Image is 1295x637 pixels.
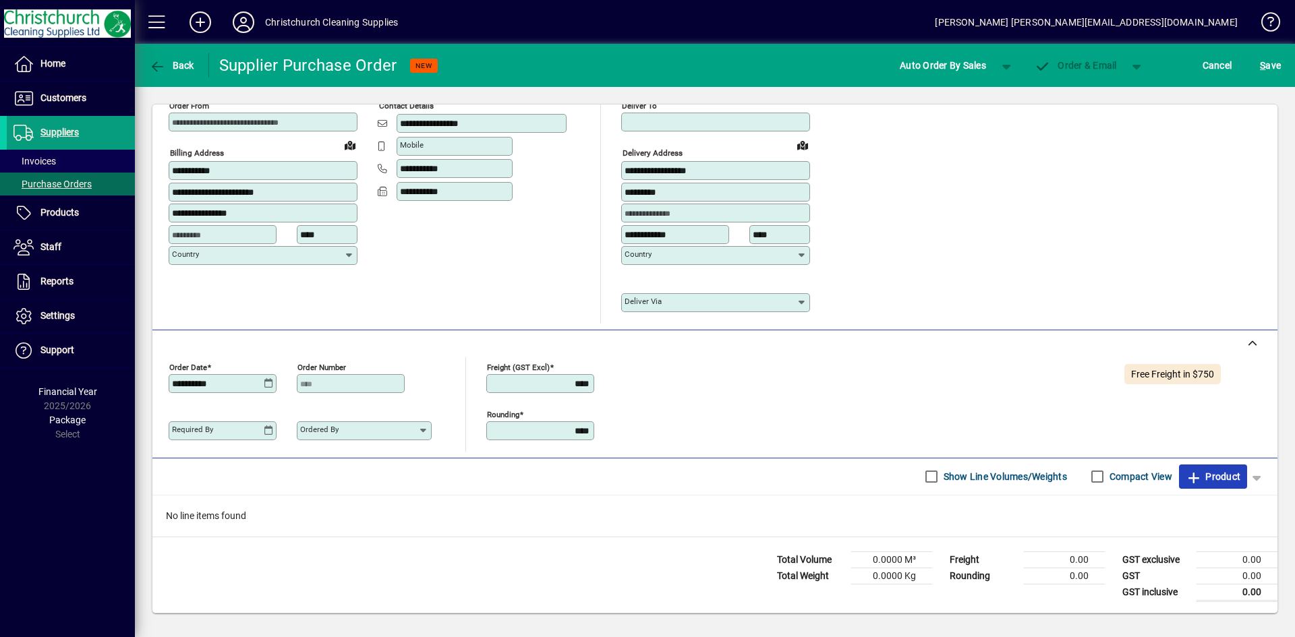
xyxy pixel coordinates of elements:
[400,140,424,150] mat-label: Mobile
[1197,551,1277,568] td: 0.00
[1024,568,1105,584] td: 0.00
[1257,53,1284,78] button: Save
[152,495,1277,537] div: No line items found
[222,10,265,34] button: Profile
[149,60,194,71] span: Back
[7,265,135,299] a: Reports
[487,409,519,419] mat-label: Rounding
[169,362,207,371] mat-label: Order date
[49,415,86,425] span: Package
[40,58,65,69] span: Home
[7,334,135,367] a: Support
[415,61,432,70] span: NEW
[1199,53,1236,78] button: Cancel
[1131,369,1214,380] span: Free Freight in $750
[7,150,135,173] a: Invoices
[1251,3,1278,47] a: Knowledge Base
[941,470,1067,483] label: Show Line Volumes/Weights
[1179,464,1247,489] button: Product
[851,568,932,584] td: 0.0000 Kg
[792,134,813,156] a: View on map
[1116,584,1197,601] td: GST inclusive
[297,362,346,371] mat-label: Order number
[7,231,135,264] a: Staff
[40,310,75,321] span: Settings
[7,82,135,115] a: Customers
[38,386,97,397] span: Financial Year
[7,47,135,81] a: Home
[40,276,74,286] span: Reports
[265,11,398,33] div: Christchurch Cleaning Supplies
[172,425,213,434] mat-label: Required by
[487,362,550,371] mat-label: Freight (GST excl)
[1203,55,1232,76] span: Cancel
[13,179,92,189] span: Purchase Orders
[146,53,198,78] button: Back
[40,207,79,218] span: Products
[7,173,135,195] a: Purchase Orders
[40,92,86,103] span: Customers
[770,551,851,568] td: Total Volume
[1116,551,1197,568] td: GST exclusive
[1197,584,1277,601] td: 0.00
[1260,55,1281,76] span: ave
[1197,568,1277,584] td: 0.00
[1260,60,1265,71] span: S
[40,127,79,138] span: Suppliers
[135,53,209,78] app-page-header-button: Back
[943,551,1024,568] td: Freight
[770,568,851,584] td: Total Weight
[1028,53,1124,78] button: Order & Email
[40,241,61,252] span: Staff
[1024,551,1105,568] td: 0.00
[893,53,993,78] button: Auto Order By Sales
[7,196,135,230] a: Products
[172,249,199,259] mat-label: Country
[13,156,56,166] span: Invoices
[900,55,986,76] span: Auto Order By Sales
[219,55,397,76] div: Supplier Purchase Order
[179,10,222,34] button: Add
[1035,60,1117,71] span: Order & Email
[40,344,74,355] span: Support
[622,101,657,111] mat-label: Deliver To
[1107,470,1172,483] label: Compact View
[625,249,652,259] mat-label: Country
[300,425,339,434] mat-label: Ordered by
[943,568,1024,584] td: Rounding
[339,134,361,156] a: View on map
[1116,568,1197,584] td: GST
[7,299,135,333] a: Settings
[935,11,1238,33] div: [PERSON_NAME] [PERSON_NAME][EMAIL_ADDRESS][DOMAIN_NAME]
[1186,466,1240,487] span: Product
[625,297,662,306] mat-label: Deliver via
[169,101,209,111] mat-label: Order from
[851,551,932,568] td: 0.0000 M³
